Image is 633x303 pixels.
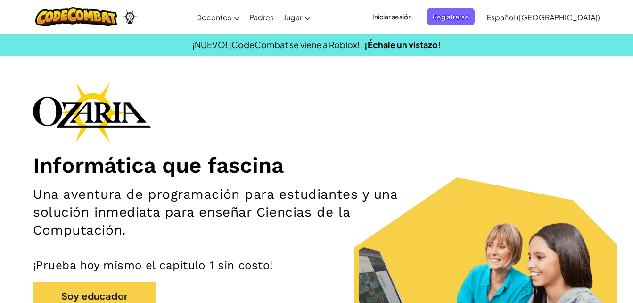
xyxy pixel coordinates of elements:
img: Ozaria [122,10,137,24]
span: Docentes [196,12,231,22]
h1: Informática que fascina [33,152,600,178]
img: CodeCombat logo [35,7,118,26]
a: Docentes [191,4,245,30]
a: Padres [245,4,279,30]
img: Ozaria branding logo [33,82,151,143]
span: Español ([GEOGRAPHIC_DATA]) [486,12,600,22]
span: ¡NUEVO! ¡CodeCombat se viene a Roblox! [192,39,360,50]
p: ¡Prueba hoy mismo el capítulo 1 sin costo! [33,258,600,272]
a: Español ([GEOGRAPHIC_DATA]) [482,4,605,30]
h2: Una aventura de programación para estudiantes y una solución inmediata para enseñar Ciencias de l... [33,185,413,239]
span: Jugar [283,12,302,22]
a: Jugar [279,4,315,30]
button: Iniciar sesión [367,8,418,25]
a: ¡Échale un vistazo! [364,39,441,50]
button: Registrarse [427,8,475,25]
